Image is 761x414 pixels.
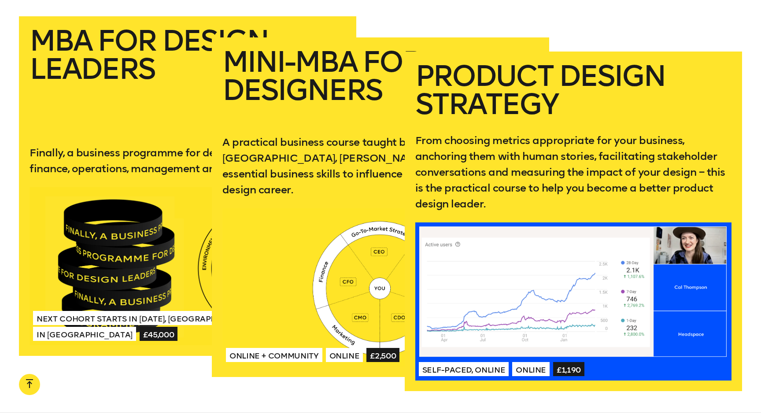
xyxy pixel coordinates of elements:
p: From choosing metrics appropriate for your business, anchoring them with human stories, facilitat... [415,133,731,212]
a: Mini-MBA for DesignersA practical business course taught by product leaders at [GEOGRAPHIC_DATA],... [212,37,549,377]
p: A practical business course taught by product leaders at [GEOGRAPHIC_DATA], [PERSON_NAME] and mor... [222,134,539,198]
p: Finally, a business programme for design leaders. Learn about finance, operations, management and... [30,145,346,177]
a: Product Design StrategyFrom choosing metrics appropriate for your business, anchoring them with h... [405,52,742,391]
h2: MBA for Design Leaders [30,27,346,131]
span: In [GEOGRAPHIC_DATA] [33,327,136,341]
a: MBA for Design LeadersFinally, a business programme for design leaders. Learn about finance, oper... [19,16,356,356]
h2: Product Design Strategy [415,62,731,118]
span: Online [326,348,363,362]
span: Online + Community [226,348,322,362]
span: £1,190 [553,362,584,376]
span: Next Cohort Starts in [DATE], [GEOGRAPHIC_DATA] & [US_STATE] [33,311,310,325]
span: Online [512,362,550,376]
span: £2,500 [366,348,399,362]
h2: Mini-MBA for Designers [222,48,539,120]
span: £45,000 [140,327,178,341]
span: Self-paced, Online [419,362,509,376]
